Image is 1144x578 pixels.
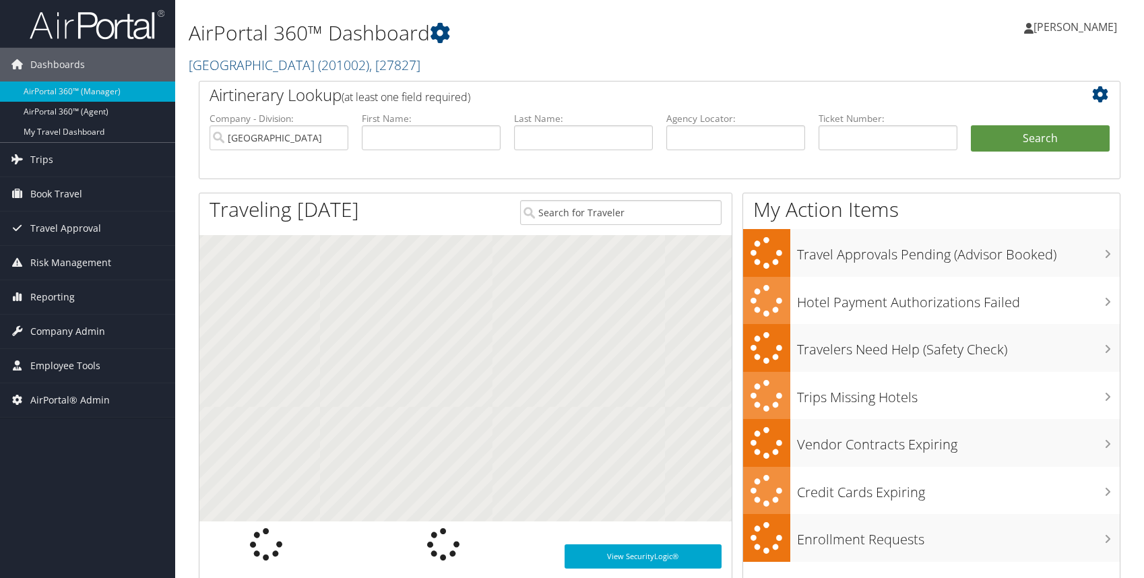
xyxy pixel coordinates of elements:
[743,195,1120,224] h1: My Action Items
[30,280,75,314] span: Reporting
[30,48,85,82] span: Dashboards
[797,381,1120,407] h3: Trips Missing Hotels
[743,419,1120,467] a: Vendor Contracts Expiring
[362,112,501,125] label: First Name:
[514,112,653,125] label: Last Name:
[520,200,722,225] input: Search for Traveler
[30,349,100,383] span: Employee Tools
[666,112,805,125] label: Agency Locator:
[797,428,1120,454] h3: Vendor Contracts Expiring
[30,177,82,211] span: Book Travel
[189,19,817,47] h1: AirPortal 360™ Dashboard
[743,372,1120,420] a: Trips Missing Hotels
[30,212,101,245] span: Travel Approval
[797,238,1120,264] h3: Travel Approvals Pending (Advisor Booked)
[30,315,105,348] span: Company Admin
[369,56,420,74] span: , [ 27827 ]
[743,277,1120,325] a: Hotel Payment Authorizations Failed
[30,246,111,280] span: Risk Management
[30,9,164,40] img: airportal-logo.png
[189,56,420,74] a: [GEOGRAPHIC_DATA]
[30,143,53,176] span: Trips
[797,523,1120,549] h3: Enrollment Requests
[1024,7,1131,47] a: [PERSON_NAME]
[565,544,722,569] a: View SecurityLogic®
[210,84,1033,106] h2: Airtinerary Lookup
[1034,20,1117,34] span: [PERSON_NAME]
[743,229,1120,277] a: Travel Approvals Pending (Advisor Booked)
[342,90,470,104] span: (at least one field required)
[819,112,957,125] label: Ticket Number:
[210,112,348,125] label: Company - Division:
[797,333,1120,359] h3: Travelers Need Help (Safety Check)
[743,514,1120,562] a: Enrollment Requests
[797,476,1120,502] h3: Credit Cards Expiring
[318,56,369,74] span: ( 201002 )
[743,324,1120,372] a: Travelers Need Help (Safety Check)
[210,195,359,224] h1: Traveling [DATE]
[971,125,1110,152] button: Search
[30,383,110,417] span: AirPortal® Admin
[743,467,1120,515] a: Credit Cards Expiring
[797,286,1120,312] h3: Hotel Payment Authorizations Failed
